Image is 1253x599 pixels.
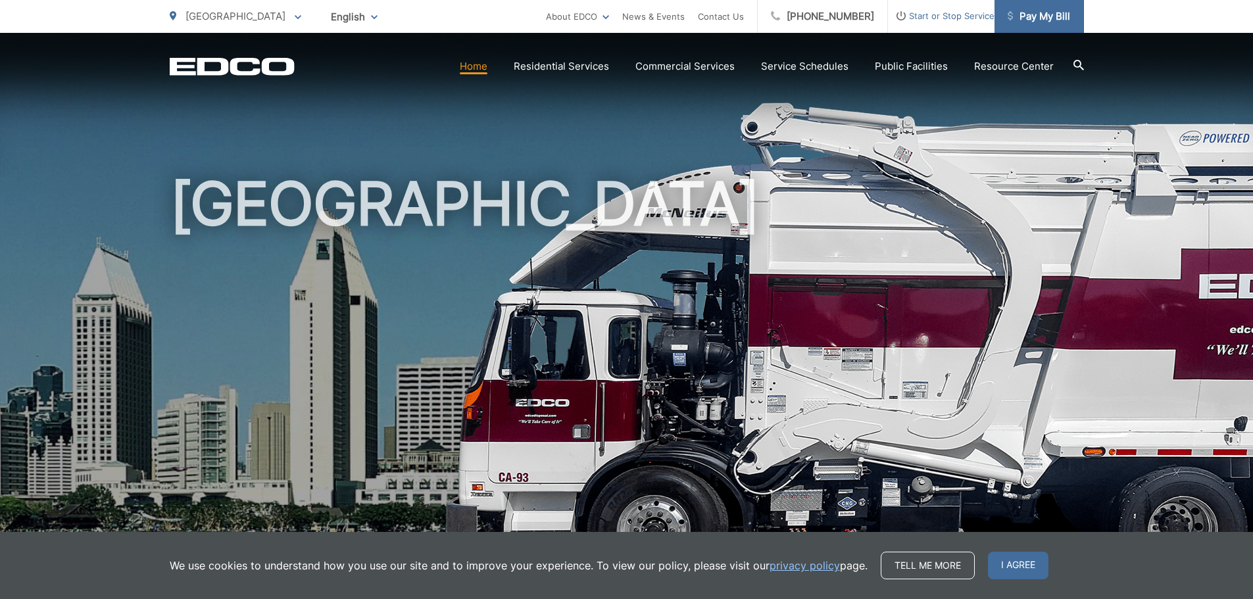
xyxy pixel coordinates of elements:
[698,9,744,24] a: Contact Us
[460,59,487,74] a: Home
[321,5,387,28] span: English
[974,59,1054,74] a: Resource Center
[761,59,848,74] a: Service Schedules
[170,558,868,573] p: We use cookies to understand how you use our site and to improve your experience. To view our pol...
[881,552,975,579] a: Tell me more
[622,9,685,24] a: News & Events
[1008,9,1070,24] span: Pay My Bill
[185,10,285,22] span: [GEOGRAPHIC_DATA]
[514,59,609,74] a: Residential Services
[875,59,948,74] a: Public Facilities
[170,171,1084,587] h1: [GEOGRAPHIC_DATA]
[546,9,609,24] a: About EDCO
[635,59,735,74] a: Commercial Services
[770,558,840,573] a: privacy policy
[988,552,1048,579] span: I agree
[170,57,295,76] a: EDCD logo. Return to the homepage.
